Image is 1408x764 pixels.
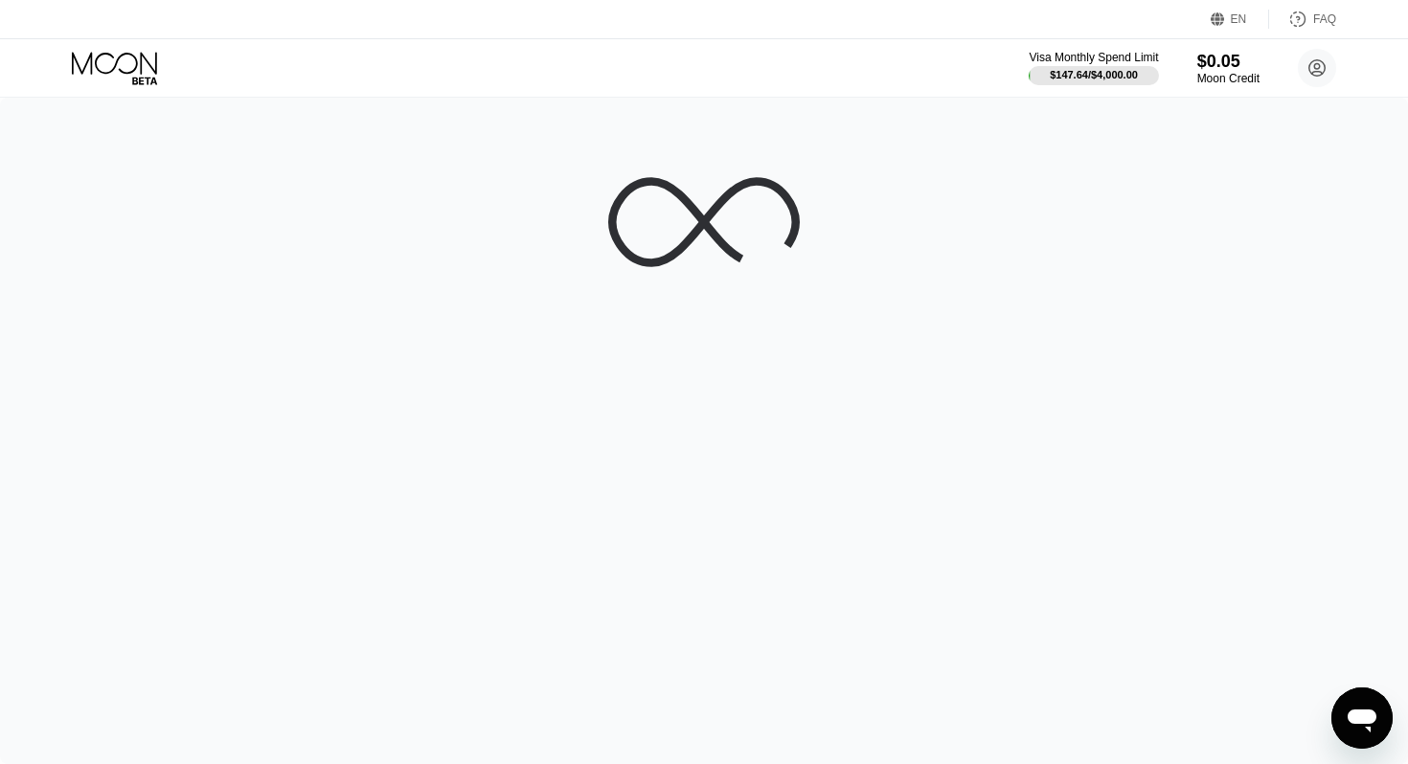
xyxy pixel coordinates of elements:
div: $0.05Moon Credit [1197,52,1260,85]
div: EN [1211,10,1269,29]
div: EN [1231,12,1247,26]
div: Moon Credit [1197,72,1260,85]
iframe: Button to launch messaging window [1331,687,1393,749]
div: $0.05 [1197,52,1260,72]
div: $147.64 / $4,000.00 [1050,69,1138,80]
div: FAQ [1269,10,1336,29]
div: FAQ [1313,12,1336,26]
div: Visa Monthly Spend Limit [1029,51,1158,64]
div: Visa Monthly Spend Limit$147.64/$4,000.00 [1029,51,1158,85]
